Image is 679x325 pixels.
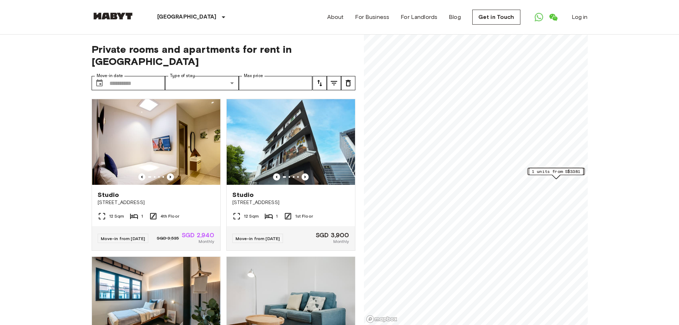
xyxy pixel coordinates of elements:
[232,199,349,206] span: [STREET_ADDRESS]
[236,236,280,241] span: Move-in from [DATE]
[366,315,397,323] a: Mapbox logo
[532,10,546,24] a: Open WhatsApp
[109,213,124,219] span: 12 Sqm
[226,99,355,251] a: Marketing picture of unit SG-01-110-044_001Previous imagePrevious imageStudio[STREET_ADDRESS]12 S...
[160,213,179,219] span: 4th Floor
[355,13,389,21] a: For Business
[141,213,143,219] span: 1
[527,168,585,179] div: Map marker
[313,76,327,90] button: tune
[333,238,349,245] span: Monthly
[529,168,583,179] div: Map marker
[276,213,278,219] span: 1
[157,235,179,242] span: SGD 3,535
[273,173,280,181] button: Previous image
[295,213,313,219] span: 1st Floor
[546,10,560,24] a: Open WeChat
[199,238,214,245] span: Monthly
[98,199,215,206] span: [STREET_ADDRESS]
[532,168,580,175] span: 1 units from S$3381
[341,76,355,90] button: tune
[92,99,220,185] img: Marketing picture of unit SG-01-110-033-001
[138,173,145,181] button: Previous image
[327,13,344,21] a: About
[97,73,123,79] label: Move-in date
[92,99,221,251] a: Marketing picture of unit SG-01-110-033-001Previous imagePrevious imageStudio[STREET_ADDRESS]12 S...
[157,13,217,21] p: [GEOGRAPHIC_DATA]
[167,173,174,181] button: Previous image
[98,191,119,199] span: Studio
[327,76,341,90] button: tune
[92,43,355,67] span: Private rooms and apartments for rent in [GEOGRAPHIC_DATA]
[232,191,254,199] span: Studio
[572,13,588,21] a: Log in
[244,73,263,79] label: Max price
[401,13,437,21] a: For Landlords
[227,99,355,185] img: Marketing picture of unit SG-01-110-044_001
[92,76,107,90] button: Choose date
[182,232,214,238] span: SGD 2,940
[316,232,349,238] span: SGD 3,900
[101,236,145,241] span: Move-in from [DATE]
[472,10,520,25] a: Get in Touch
[170,73,195,79] label: Type of stay
[302,173,309,181] button: Previous image
[449,13,461,21] a: Blog
[244,213,259,219] span: 12 Sqm
[92,12,134,20] img: Habyt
